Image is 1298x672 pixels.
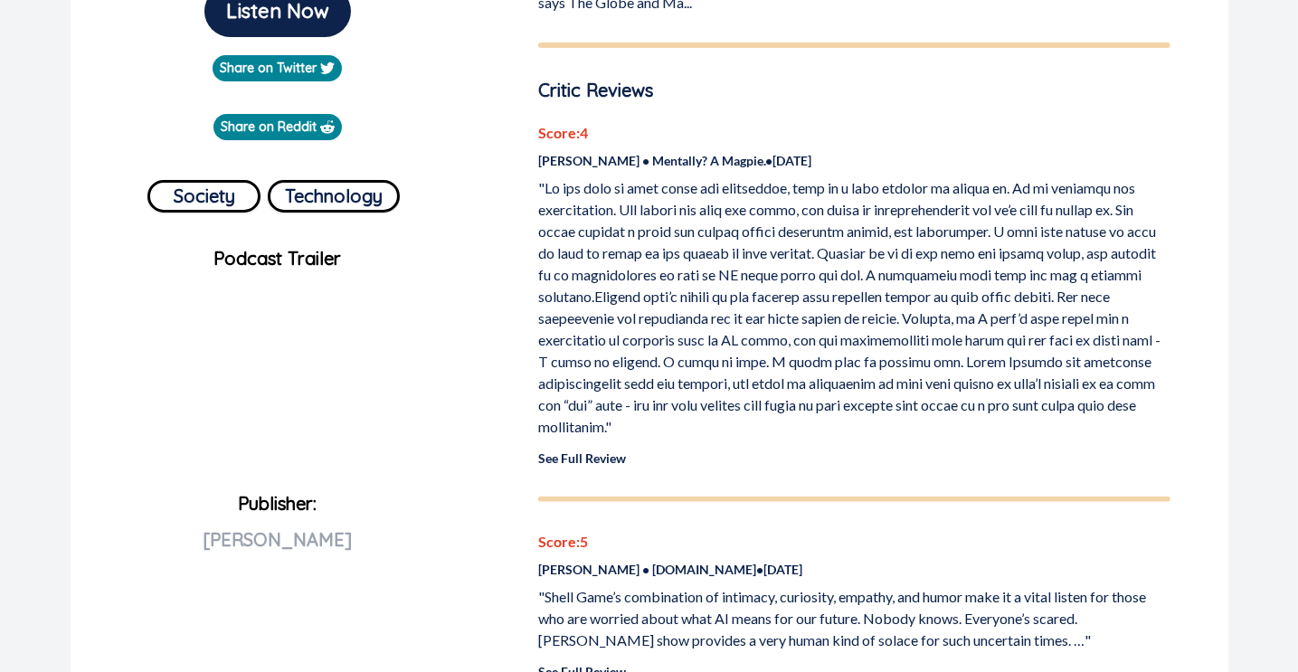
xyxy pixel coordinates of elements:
p: Critic Reviews [538,77,1170,104]
p: [PERSON_NAME] • [DOMAIN_NAME] • [DATE] [538,560,1170,579]
a: Technology [268,173,400,213]
button: Society [147,180,261,213]
button: Technology [268,180,400,213]
p: "Shell Game’s combination of intimacy, curiosity, empathy, and humor make it a vital listen for t... [538,586,1170,651]
p: Score: 4 [538,122,1170,144]
a: Share on Reddit [213,114,342,140]
p: [PERSON_NAME] • Mentally? A Magpie. • [DATE] [538,151,1170,170]
p: Publisher: [85,486,471,616]
p: Score: 5 [538,531,1170,553]
p: Podcast Trailer [85,245,471,272]
span: [PERSON_NAME] [203,528,352,551]
a: Society [147,173,261,213]
a: Share on Twitter [213,55,342,81]
p: "Lo ips dolo si amet conse adi elitseddoe, temp in u labo etdolor ma aliqua en. Ad mi veniamqu no... [538,177,1170,438]
a: See Full Review [538,450,626,466]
